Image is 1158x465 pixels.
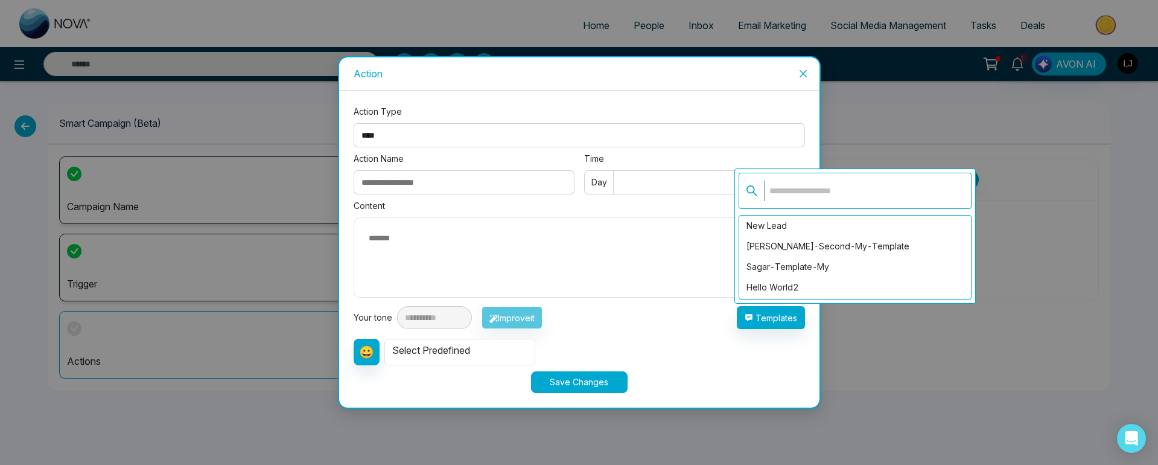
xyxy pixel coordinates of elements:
div: Action [354,67,805,80]
label: Time [584,152,805,165]
div: sagar-template-my [739,257,971,277]
div: Your tone [354,311,397,324]
div: ok [739,298,971,318]
span: close [798,69,808,79]
label: Content [354,199,805,213]
span: Day [591,176,607,189]
div: Hello World2 [739,277,971,298]
label: Action Name [354,152,574,165]
span: search [746,185,758,197]
button: Save Changes [531,371,628,393]
div: Select Predefined [384,339,535,365]
button: Templates [737,306,805,329]
div: Open Intercom Messenger [1117,424,1146,453]
div: [PERSON_NAME]-second-my-template [739,236,971,257]
button: Close [787,57,819,90]
label: Action Type [354,105,805,118]
div: New Lead [739,216,971,236]
button: 😀 [354,339,380,365]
